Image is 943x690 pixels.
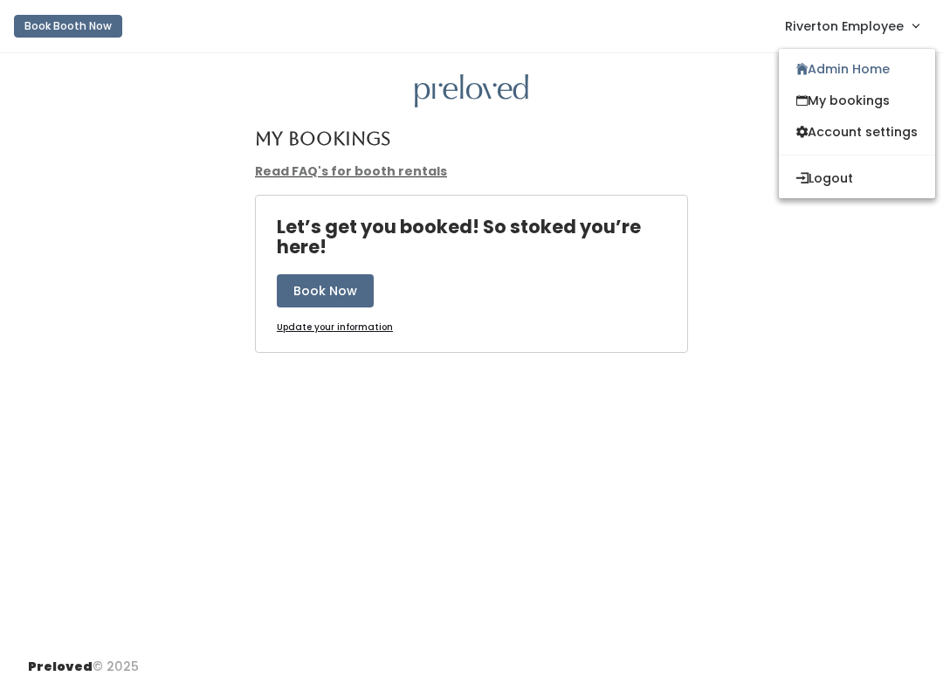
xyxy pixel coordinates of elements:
[277,321,393,335] a: Update your information
[779,116,935,148] a: Account settings
[14,15,122,38] button: Book Booth Now
[779,53,935,85] a: Admin Home
[277,274,374,307] button: Book Now
[255,128,390,148] h4: My Bookings
[28,644,139,676] div: © 2025
[767,7,936,45] a: Riverton Employee
[779,162,935,194] button: Logout
[779,85,935,116] a: My bookings
[785,17,904,36] span: Riverton Employee
[28,658,93,675] span: Preloved
[255,162,447,180] a: Read FAQ's for booth rentals
[415,74,528,108] img: preloved logo
[277,217,687,257] h4: Let’s get you booked! So stoked you’re here!
[14,7,122,45] a: Book Booth Now
[277,321,393,334] u: Update your information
